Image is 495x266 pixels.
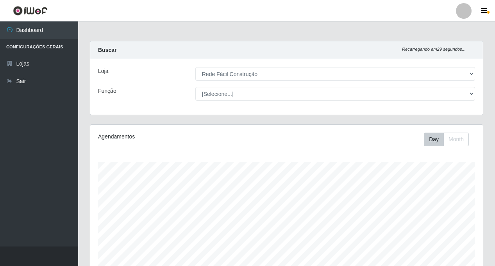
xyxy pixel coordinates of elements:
[424,133,444,146] button: Day
[424,133,475,146] div: Toolbar with button groups
[424,133,469,146] div: First group
[98,67,108,75] label: Loja
[402,47,466,51] i: Recarregando em 29 segundos...
[13,6,48,16] img: CoreUI Logo
[98,47,116,53] strong: Buscar
[98,87,116,95] label: Função
[443,133,469,146] button: Month
[98,133,248,141] div: Agendamentos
